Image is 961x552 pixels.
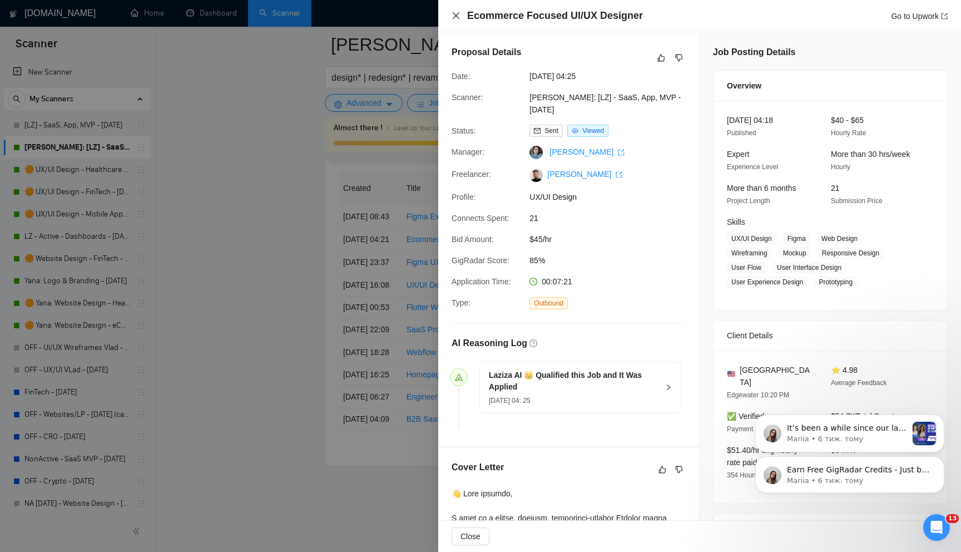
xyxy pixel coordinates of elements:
span: User Experience Design [727,276,808,288]
span: [DATE] 04:25 [529,70,696,82]
h5: Laziza AI 👑 Qualified this Job and It Was Applied [489,369,658,393]
span: ✅ Verified [727,412,765,421]
span: Hourly [831,163,850,171]
p: Message from Mariia, sent 6 тиж. тому [48,132,192,142]
span: More than 30 hrs/week [831,150,910,159]
span: eye [572,127,578,134]
span: Earn Free GigRadar Credits - Just by Sharing Your Story! 💬 Want more credits for sending proposal... [48,121,192,396]
span: $40 - $65 [831,116,864,125]
span: Bid Amount: [452,235,494,244]
span: Scanner: [452,93,483,102]
img: 🇺🇸 [727,370,735,378]
span: Published [727,129,756,137]
span: 00:07:21 [542,277,572,286]
span: 13 [946,514,959,523]
span: close [452,11,460,20]
iframe: Intercom live chat [923,514,950,541]
span: Submission Price [831,197,883,205]
span: Connects Spent: [452,214,509,223]
h5: Proposal Details [452,46,521,59]
div: message notification from Mariia, 6 тиж. тому. ​It’s been a while since our last lesson, so let’s... [17,71,206,109]
span: send [455,373,463,381]
span: Responsive Design [818,247,884,259]
div: Job Description [727,514,934,544]
span: [DATE] 04: 25 [489,397,530,405]
p: Message from Mariia, sent 6 тиж. тому [48,90,169,100]
span: Outbound [529,297,568,309]
a: Go to Upworkexport [891,12,948,21]
span: GigRadar Score: [452,256,509,265]
span: Hourly Rate [831,129,866,137]
span: Web Design [817,233,862,245]
span: dislike [675,465,683,474]
span: export [941,13,948,19]
span: Viewed [582,127,604,135]
span: Experience Level [727,163,778,171]
span: $45/hr [529,233,696,245]
span: Overview [727,80,761,92]
span: Expert [727,150,749,159]
button: like [656,463,669,476]
span: Date: [452,72,470,81]
span: $51.40/hr avg hourly rate paid [727,446,798,467]
span: User Interface Design [772,262,846,274]
span: 85% [529,254,696,267]
button: Close [452,528,489,545]
span: Skills [727,218,745,226]
span: Figma [783,233,810,245]
span: 354 Hours [727,471,757,479]
span: ​It’s been a while since our last lesson, so let’s kick things off again [DATE] with a special gu... [48,80,167,277]
span: export [616,171,622,178]
span: UX/UI Design [529,191,696,203]
span: Profile: [452,193,476,201]
span: Payment Verification [727,425,787,433]
span: 21 [831,184,840,193]
h4: Ecommerce Focused UI/UX Designer [467,9,643,23]
span: Sent [544,127,558,135]
span: export [618,149,625,156]
span: [DATE] 04:18 [727,116,773,125]
span: question-circle [529,339,537,347]
span: like [658,465,666,474]
h5: AI Reasoning Log [452,337,527,350]
img: c13naw6RilqfDGYwLf5rRudcwm1NsvN15JxdXvxkhav4xmObKgHtm879SY1nai_UaC [529,169,543,182]
iframe: To enrich screen reader interactions, please activate Accessibility in Grammarly extension settings [739,344,961,511]
span: like [657,53,665,62]
a: [PERSON_NAME] export [549,147,625,156]
span: mail [534,127,541,134]
span: Freelancer: [452,170,491,179]
span: Edgewater 10:20 PM [727,391,789,399]
a: [PERSON_NAME] export [547,170,622,179]
button: dislike [672,463,686,476]
span: [PERSON_NAME]: [LZ] - SaaS, App, MVP - [DATE] [529,91,696,116]
span: 21 [529,212,696,224]
span: Project Length [727,197,770,205]
span: Wireframing [727,247,772,259]
button: like [655,51,668,65]
span: Status: [452,126,476,135]
img: Profile image for Mariia [25,81,43,98]
span: Type: [452,298,470,307]
span: dislike [675,53,683,62]
span: More than 6 months [727,184,796,193]
button: Close [452,11,460,21]
span: clock-circle [529,278,537,285]
span: Mockup [779,247,811,259]
span: Close [460,530,481,543]
span: Application Time: [452,277,511,286]
span: right [665,384,672,391]
span: Manager: [452,147,484,156]
span: User Flow [727,262,766,274]
div: Client Details [727,321,934,351]
h5: Cover Letter [452,461,504,474]
h5: Job Posting Details [713,46,795,59]
span: Prototyping [814,276,857,288]
button: dislike [672,51,686,65]
span: UX/UI Design [727,233,776,245]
